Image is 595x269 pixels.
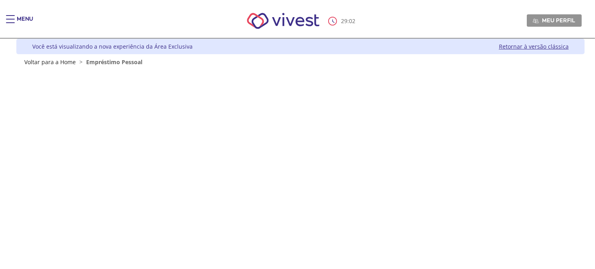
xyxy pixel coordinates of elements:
a: Meu perfil [527,14,582,26]
div: Menu [17,15,33,31]
span: 29 [341,17,347,25]
div: : [328,17,357,26]
span: Empréstimo Pessoal [86,58,142,66]
img: Meu perfil [533,18,539,24]
span: > [77,58,85,66]
span: 02 [349,17,355,25]
img: Vivest [238,4,329,38]
div: Você está visualizando a nova experiência da Área Exclusiva [32,43,193,50]
span: Meu perfil [542,17,575,24]
a: Retornar à versão clássica [499,43,569,50]
a: Voltar para a Home [24,58,76,66]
